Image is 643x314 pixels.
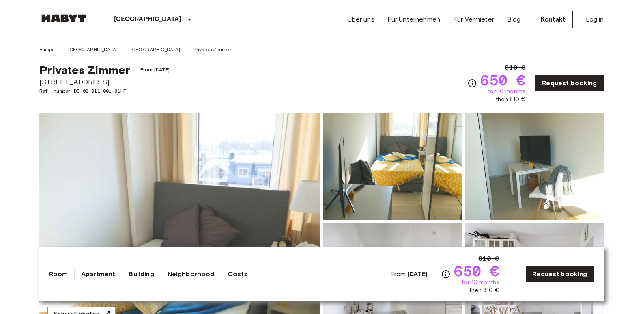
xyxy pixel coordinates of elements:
[480,73,525,87] span: 650 €
[114,15,182,24] p: [GEOGRAPHIC_DATA]
[465,113,604,220] img: Picture of unit DE-02-011-001-01HF
[39,14,88,22] img: Habyt
[586,15,604,24] a: Log in
[505,63,525,73] span: 810 €
[228,269,247,279] a: Costs
[467,78,477,88] svg: Check cost overview for full price breakdown. Please note that discounts apply to new joiners onl...
[535,75,604,92] a: Request booking
[534,11,573,28] a: Kontakt
[39,87,174,95] span: Ref. number DE-02-011-001-01HF
[39,46,55,53] a: Europa
[407,270,428,278] b: [DATE]
[454,264,499,278] span: 650 €
[387,15,440,24] a: Für Unternehmen
[496,95,526,104] span: then 810 €
[507,15,521,24] a: Blog
[488,87,525,95] span: for 10 months
[130,46,181,53] a: [GEOGRAPHIC_DATA]
[390,270,428,279] span: From:
[81,269,115,279] a: Apartment
[469,286,499,295] span: then 810 €
[348,15,374,24] a: Über uns
[193,46,231,53] a: Privates Zimmer
[453,15,494,24] a: Für Vermieter
[323,113,462,220] img: Picture of unit DE-02-011-001-01HF
[39,63,130,77] span: Privates Zimmer
[39,77,174,87] span: [STREET_ADDRESS]
[129,269,154,279] a: Building
[525,266,594,283] a: Request booking
[478,254,499,264] span: 810 €
[462,278,499,286] span: for 10 months
[137,66,174,74] span: From [DATE]
[168,269,215,279] a: Neighborhood
[67,46,118,53] a: [GEOGRAPHIC_DATA]
[441,269,451,279] svg: Check cost overview for full price breakdown. Please note that discounts apply to new joiners onl...
[49,269,68,279] a: Room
